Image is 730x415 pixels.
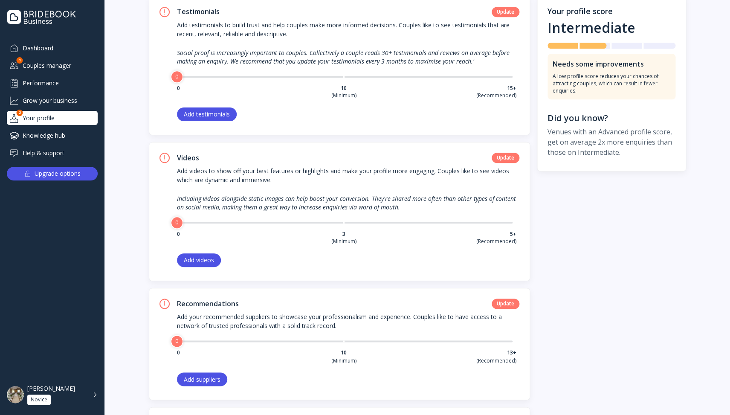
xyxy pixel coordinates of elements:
div: Update [492,299,519,309]
div: Social proof is increasingly important to couples. Collectively a couple reads 30+ testimonials a... [177,49,519,66]
div: Your profile [7,111,98,125]
div: Novice [31,396,47,403]
div: Add testimonials to build trust and help couples make more informed decisions. Couples like to se... [177,20,519,49]
div: Update [492,153,519,163]
div: 1 [17,57,23,64]
div: (Recommended) [476,357,516,364]
a: Couples manager1 [7,58,98,73]
div: 10 [341,83,347,92]
div: 0 [177,230,180,238]
div: Venues with an Advanced profile score, get on average 2x more enquiries than those on Intermediate. [547,127,675,157]
a: Help & support [7,146,98,160]
div: Add testimonials [184,111,230,118]
div: A low profile score reduces your chances of attracting couples, which can result in fewer enquiries. [553,73,670,94]
button: Add testimonials [177,107,237,121]
div: 13+ [476,349,516,356]
div: ! [159,7,170,17]
div: 0 [171,335,183,348]
button: Add videos [177,253,221,267]
a: Knowledge hub [7,128,98,142]
a: Your profile2 [7,111,98,125]
div: Add your recommended suppliers to showcase your professionalism and experience. Couples like to h... [177,312,519,340]
div: Recommendations [177,300,239,308]
div: [PERSON_NAME] [27,385,75,392]
div: (Recommended) [476,92,516,99]
div: Intermediate [547,20,675,43]
div: ! [159,299,170,309]
div: Did you know? [547,113,675,127]
img: dpr=1,fit=cover,g=face,w=48,h=48 [7,386,24,403]
div: 15+ [476,84,516,92]
div: (Minimum) [331,238,356,245]
div: Add videos [184,257,214,264]
div: (Recommended) [476,238,516,245]
div: (Minimum) [331,92,356,99]
div: (Minimum) [331,357,356,364]
div: 0 [177,349,180,356]
div: Testimonials [177,8,220,16]
a: Dashboard [7,41,98,55]
div: 0 [177,84,180,92]
div: 2 [17,110,23,116]
div: Including videos alongside static images can help boost your conversion. They're shared more ofte... [177,194,519,212]
a: Grow your business [7,93,98,107]
div: 3 [342,229,345,238]
button: Add suppliers [177,372,227,386]
div: 0 [171,70,183,83]
div: 10 [341,347,347,356]
div: Couples manager [7,58,98,73]
div: ! [159,153,170,163]
div: Needs some improvements [553,59,670,69]
div: Your profile score [547,7,675,20]
button: Upgrade options [7,167,98,180]
div: 0 [171,216,183,229]
div: Add suppliers [184,376,220,383]
div: 5+ [476,230,516,238]
a: Performance [7,76,98,90]
div: Add videos to show off your best features or highlights and make your profile more engaging. Coup... [177,166,519,194]
div: Update [492,7,519,17]
div: Upgrade options [35,168,81,180]
div: Videos [177,154,199,162]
